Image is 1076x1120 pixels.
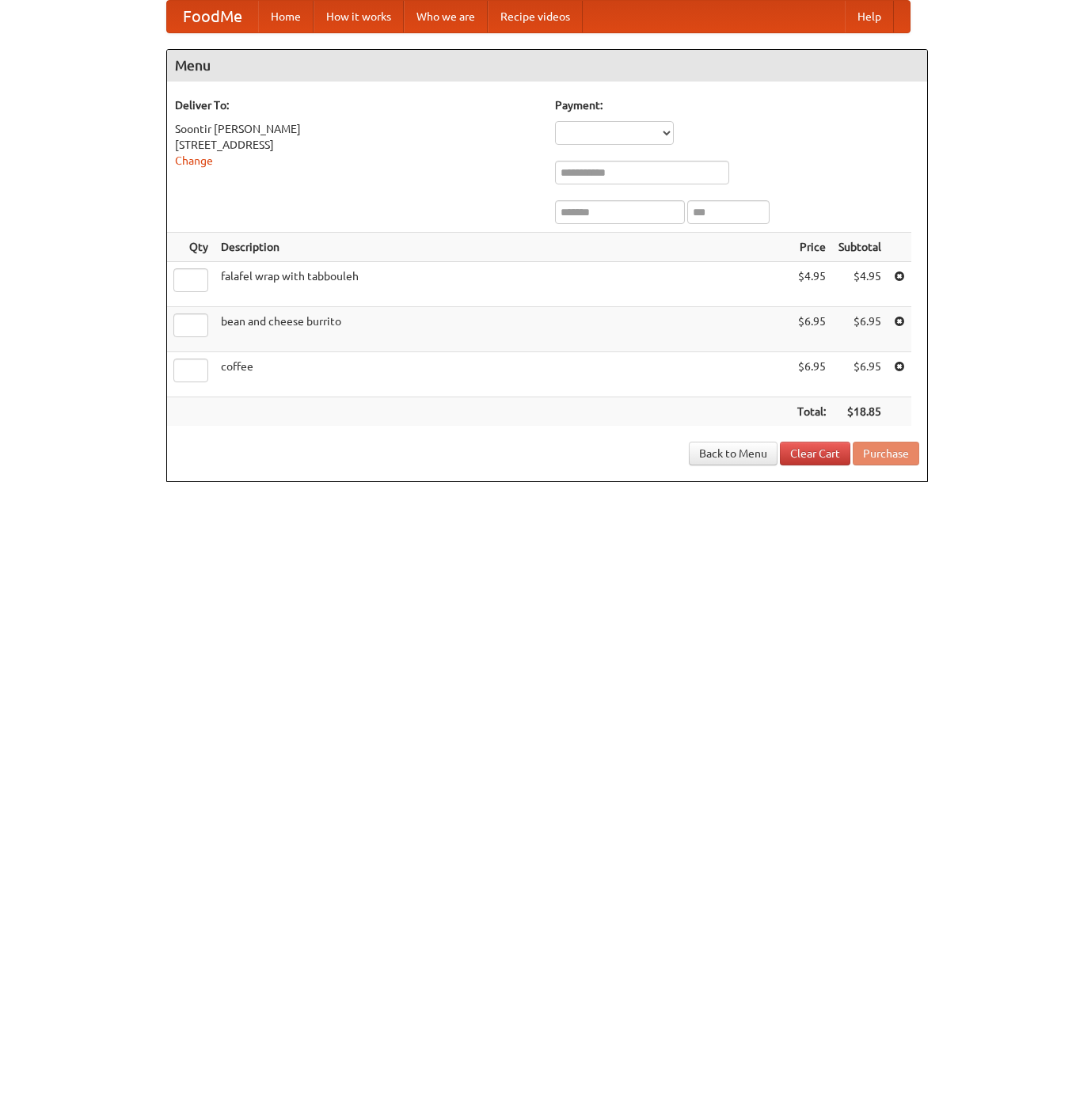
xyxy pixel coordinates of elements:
[791,352,832,397] td: $6.95
[175,121,539,137] div: Soontir [PERSON_NAME]
[404,1,488,32] a: Who we are
[791,307,832,352] td: $6.95
[832,352,888,397] td: $6.95
[555,97,919,113] h5: Payment:
[215,262,791,307] td: falafel wrap with tabbouleh
[832,307,888,352] td: $6.95
[215,307,791,352] td: bean and cheese burrito
[215,352,791,397] td: coffee
[791,262,832,307] td: $4.95
[258,1,314,32] a: Home
[832,233,888,262] th: Subtotal
[832,397,888,427] th: $18.85
[488,1,583,32] a: Recipe videos
[175,154,213,167] a: Change
[791,233,832,262] th: Price
[215,233,791,262] th: Description
[167,50,927,82] h4: Menu
[167,233,215,262] th: Qty
[845,1,894,32] a: Help
[175,137,539,153] div: [STREET_ADDRESS]
[832,262,888,307] td: $4.95
[314,1,404,32] a: How it works
[791,397,832,427] th: Total:
[780,442,850,465] a: Clear Cart
[853,442,919,465] button: Purchase
[167,1,258,32] a: FoodMe
[175,97,539,113] h5: Deliver To:
[689,442,778,465] a: Back to Menu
